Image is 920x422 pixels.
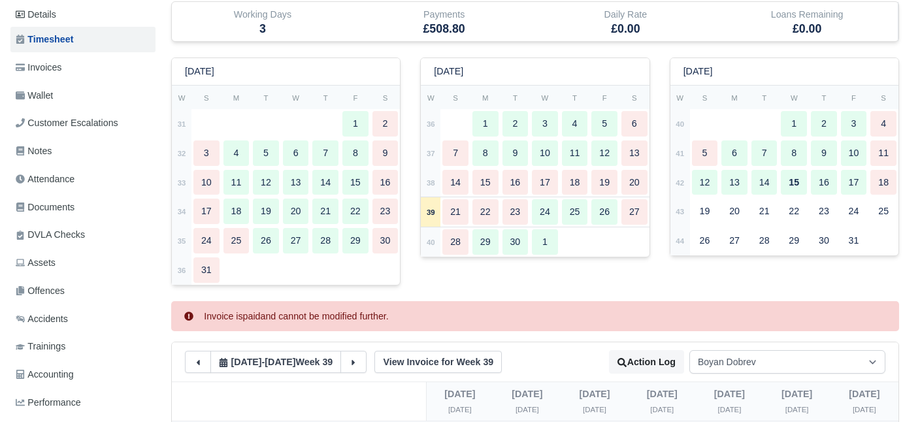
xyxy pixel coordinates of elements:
[702,94,708,102] small: S
[342,111,369,137] div: 1
[841,199,867,224] div: 24
[427,179,435,187] strong: 38
[16,116,118,131] span: Customer Escalations
[182,7,344,22] div: Working Days
[692,140,718,166] div: 5
[621,199,648,225] div: 27
[811,199,837,224] div: 23
[204,94,209,102] small: S
[16,200,74,215] span: Documents
[10,390,156,415] a: Performance
[16,227,85,242] span: DVLA Checks
[791,94,798,102] small: W
[692,228,718,253] div: 26
[427,120,435,128] strong: 36
[442,199,468,225] div: 21
[16,32,73,47] span: Timesheet
[781,140,807,166] div: 8
[342,228,369,253] div: 29
[621,111,648,137] div: 6
[178,94,186,102] small: W
[676,150,684,157] strong: 41
[16,312,68,327] span: Accidents
[562,111,588,137] div: 4
[726,7,888,22] div: Loans Remaining
[591,111,617,137] div: 5
[265,357,295,367] span: 2 weeks ago
[811,228,837,253] div: 30
[204,310,886,323] div: Invoice is and cannot be modified further.
[193,257,220,283] div: 31
[16,284,65,299] span: Offences
[363,7,525,22] div: Payments
[372,111,399,137] div: 2
[10,334,156,359] a: Trainings
[193,199,220,224] div: 17
[210,351,341,373] button: [DATE]-[DATE]Week 39
[751,199,778,224] div: 21
[591,170,617,195] div: 19
[453,94,458,102] small: S
[562,140,588,166] div: 11
[10,27,156,52] a: Timesheet
[762,94,766,102] small: T
[841,170,867,195] div: 17
[16,367,74,382] span: Accounting
[253,140,279,166] div: 5
[781,228,807,253] div: 29
[851,94,856,102] small: F
[372,199,399,224] div: 23
[811,140,837,166] div: 9
[545,7,707,22] div: Daily Rate
[442,140,468,166] div: 7
[182,22,344,36] h5: 3
[676,237,684,245] strong: 44
[16,255,56,270] span: Assets
[292,94,299,102] small: W
[10,138,156,164] a: Notes
[472,229,499,255] div: 29
[472,140,499,166] div: 8
[10,3,156,27] a: Details
[535,2,717,41] div: Daily Rate
[841,140,867,166] div: 10
[855,359,920,422] iframe: Chat Widget
[502,140,529,166] div: 9
[178,208,186,216] strong: 34
[751,228,778,253] div: 28
[821,94,826,102] small: T
[716,2,898,41] div: Loans Remaining
[16,60,61,75] span: Invoices
[751,170,778,195] div: 14
[692,170,718,195] div: 12
[692,199,718,224] div: 19
[10,83,156,108] a: Wallet
[427,150,435,157] strong: 37
[676,179,684,187] strong: 42
[10,306,156,332] a: Accidents
[721,140,747,166] div: 6
[16,339,65,354] span: Trainings
[472,111,499,137] div: 1
[532,111,558,137] div: 3
[264,94,269,102] small: T
[312,228,338,253] div: 28
[781,111,807,137] div: 1
[683,66,713,77] h6: [DATE]
[283,170,309,195] div: 13
[10,250,156,276] a: Assets
[502,199,529,225] div: 23
[312,199,338,224] div: 21
[193,170,220,195] div: 10
[283,199,309,224] div: 20
[532,229,558,255] div: 1
[841,111,867,137] div: 3
[231,357,261,367] span: 3 weeks ago
[178,237,186,245] strong: 35
[572,94,577,102] small: T
[185,66,214,77] h6: [DATE]
[383,94,388,102] small: S
[532,170,558,195] div: 17
[513,94,517,102] small: T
